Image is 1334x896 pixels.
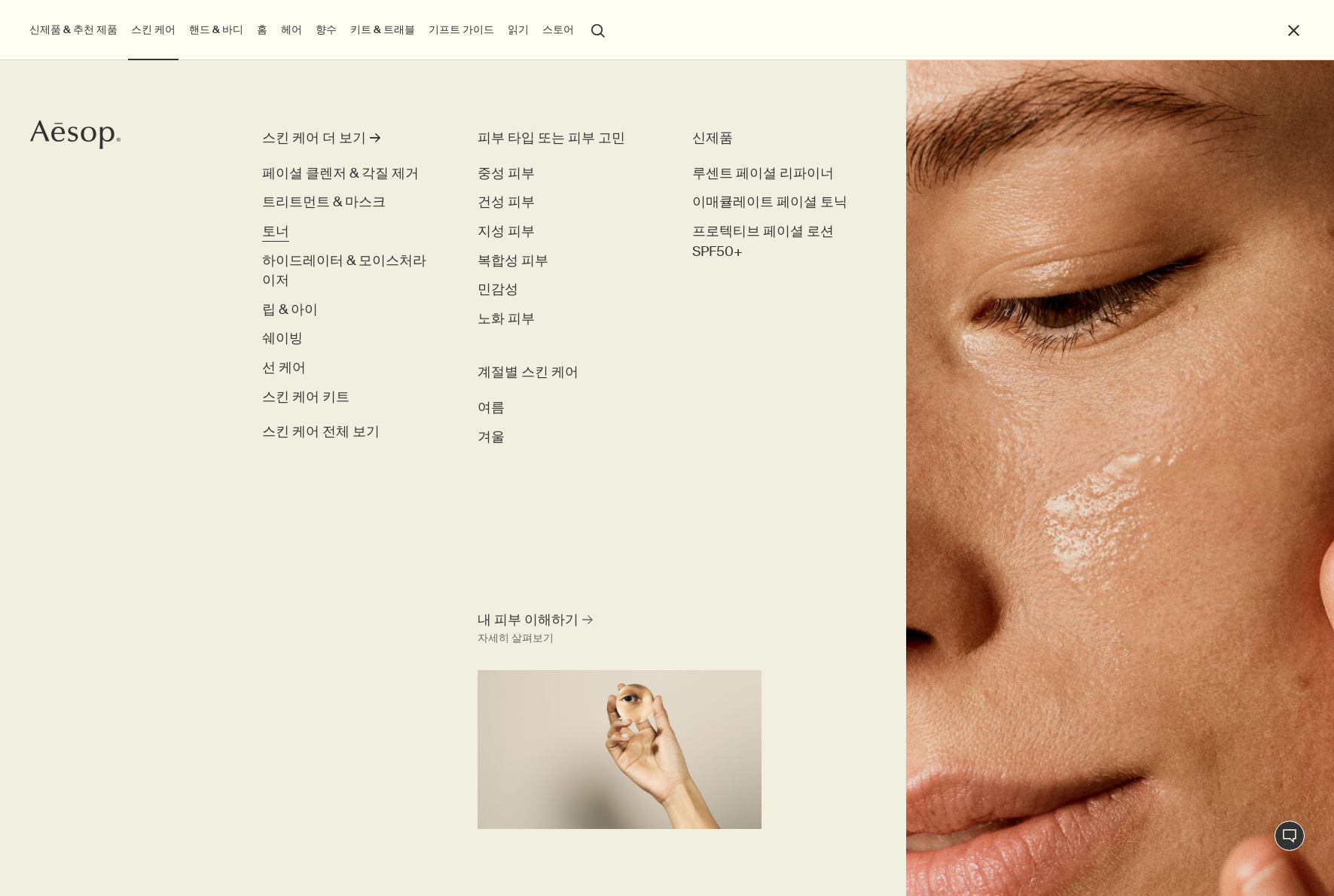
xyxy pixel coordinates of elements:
[692,193,847,211] span: 이매큘레이트 페이셜 토닉
[505,20,532,40] a: 읽기
[478,164,535,182] span: 중성 피부
[262,329,303,347] span: 쉐이빙
[278,20,305,40] a: 헤어
[186,20,246,40] a: 핸드 & 바디
[128,20,179,40] a: 스킨 케어
[478,222,535,240] span: 지성 피부
[478,398,505,418] a: 여름
[692,164,834,182] span: 루센트 페이셜 리파이너
[262,328,303,349] a: 쉐이빙
[262,422,380,442] span: 스킨 케어 전체 보기
[692,221,866,261] a: 프로텍티브 페이셜 로션 SPF50+
[539,20,577,40] button: 스토어
[262,416,380,442] a: 스킨 케어 전체 보기
[254,20,270,40] a: 홈
[262,164,419,182] span: 페이셜 클렌저 & 각질 제거
[30,120,121,150] svg: Aesop
[906,60,1334,896] img: Woman holding her face with her hands
[262,358,306,376] span: 선 케어
[426,20,497,40] a: 기프트 가이드
[692,163,834,184] a: 루센트 페이셜 리파이너
[478,163,535,184] a: 중성 피부
[26,116,124,157] a: Aesop
[478,309,535,329] a: 노화 피부
[262,358,306,378] a: 선 케어
[478,192,535,212] a: 건성 피부
[262,193,386,211] span: 트리트먼트 & 마스크
[478,193,535,211] span: 건성 피부
[692,222,834,261] span: 프로텍티브 페이셜 로션 SPF50+
[262,388,350,406] span: 스킨 케어 키트
[313,20,340,40] a: 향수
[478,251,548,271] a: 복합성 피부
[478,251,548,270] span: 복합성 피부
[1285,22,1302,39] button: 메뉴 닫기
[262,192,386,212] a: 트리트먼트 & 마스크
[262,221,289,242] a: 토너
[692,128,866,148] div: 신제품
[262,251,426,290] span: 하이드레이터 & 모이스처라이저
[1274,821,1305,851] button: 1:1 채팅 상담
[262,128,438,154] a: 스킨 케어 더 보기
[262,222,289,240] span: 토너
[262,300,318,320] a: 립 & 아이
[478,221,535,242] a: 지성 피부
[262,128,366,148] div: 스킨 케어 더 보기
[478,279,518,300] a: 민감성
[478,398,505,416] span: 여름
[478,309,535,328] span: 노화 피부
[478,611,578,629] span: 내 피부 이해하기
[478,629,554,648] div: 자세히 살펴보기
[26,20,121,40] button: 신제품 & 추천 제품
[478,427,505,447] a: 겨울
[478,428,505,446] span: 겨울
[262,387,350,407] a: 스킨 케어 키트
[347,20,418,40] a: 키트 & 트래블
[692,192,847,212] a: 이매큘레이트 페이셜 토닉
[262,251,438,291] a: 하이드레이터 & 모이스처라이저
[585,15,612,44] button: 검색창 열기
[474,607,765,830] a: 내 피부 이해하기 자세히 살펴보기A hand holding a mirror reflecting her eye
[478,128,652,148] h3: 피부 타입 또는 피부 고민
[478,362,652,382] h3: 계절별 스킨 케어
[262,300,318,318] span: 립 & 아이
[262,163,419,184] a: 페이셜 클렌저 & 각질 제거
[478,280,518,298] span: 민감성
